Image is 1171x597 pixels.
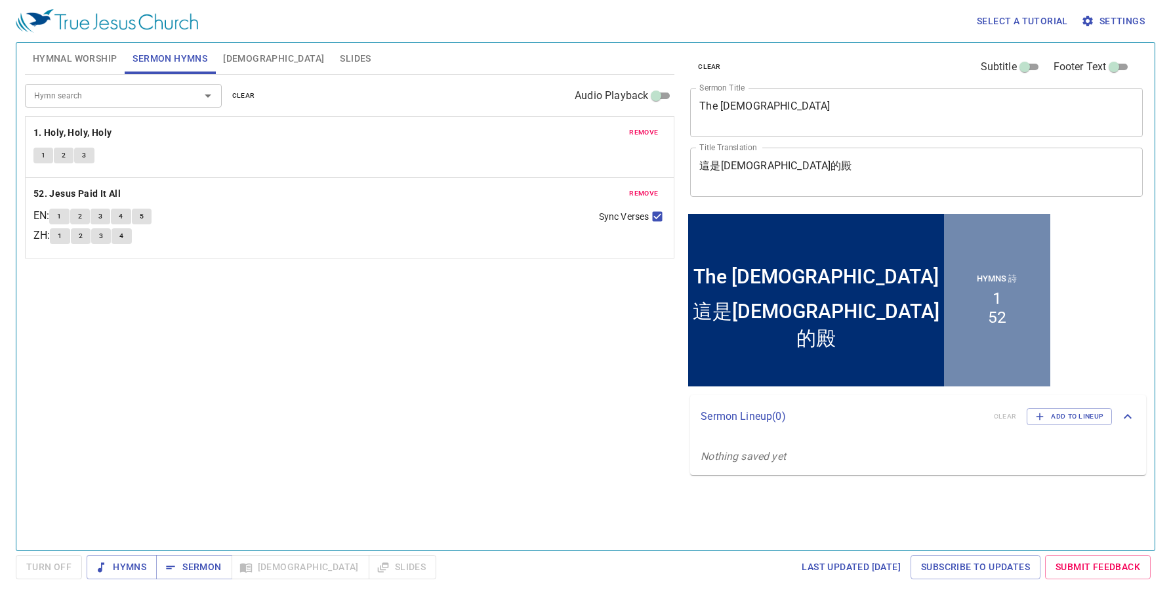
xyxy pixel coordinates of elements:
[112,228,131,244] button: 4
[911,555,1040,579] a: Subscribe to Updates
[690,395,1146,438] div: Sermon Lineup(0)clearAdd to Lineup
[97,559,146,575] span: Hymns
[199,87,217,105] button: Open
[33,228,50,243] p: ZH :
[57,211,61,222] span: 1
[41,150,45,161] span: 1
[70,209,90,224] button: 2
[33,208,49,224] p: EN :
[981,59,1017,75] span: Subtitle
[50,228,70,244] button: 1
[99,230,103,242] span: 3
[690,59,729,75] button: clear
[33,125,112,141] b: 1. Holy, Holy, Holy
[49,209,69,224] button: 1
[133,51,207,67] span: Sermon Hymns
[701,450,786,463] i: Nothing saved yet
[629,188,658,199] span: remove
[701,409,983,424] p: Sermon Lineup ( 0 )
[33,186,121,202] b: 52. Jesus Paid It All
[119,230,123,242] span: 4
[1056,559,1140,575] span: Submit Feedback
[74,148,94,163] button: 3
[621,186,666,201] button: remove
[33,51,117,67] span: Hymnal Worship
[1084,13,1145,30] span: Settings
[71,228,91,244] button: 2
[698,61,721,73] span: clear
[132,209,152,224] button: 5
[91,228,111,244] button: 3
[167,559,221,575] span: Sermon
[111,209,131,224] button: 4
[58,230,62,242] span: 1
[78,211,82,222] span: 2
[1027,408,1112,425] button: Add to Lineup
[33,125,114,141] button: 1. Holy, Holy, Holy
[82,150,86,161] span: 3
[98,211,102,222] span: 3
[79,230,83,242] span: 2
[699,159,1134,184] textarea: 這是[DEMOGRAPHIC_DATA]的殿
[972,9,1073,33] button: Select a tutorial
[921,559,1030,575] span: Subscribe to Updates
[1035,411,1103,422] span: Add to Lineup
[16,9,198,33] img: True Jesus Church
[33,148,53,163] button: 1
[685,211,1054,390] iframe: from-child
[629,127,658,138] span: remove
[223,51,324,67] span: [DEMOGRAPHIC_DATA]
[575,88,648,104] span: Audio Playback
[33,186,123,202] button: 52. Jesus Paid It All
[91,209,110,224] button: 3
[599,210,649,224] span: Sync Verses
[802,559,901,575] span: Last updated [DATE]
[87,555,157,579] button: Hymns
[1079,9,1150,33] button: Settings
[340,51,371,67] span: Slides
[1054,59,1107,75] span: Footer Text
[699,100,1134,125] textarea: The [DEMOGRAPHIC_DATA]
[977,13,1068,30] span: Select a tutorial
[119,211,123,222] span: 4
[62,150,66,161] span: 2
[140,211,144,222] span: 5
[156,555,232,579] button: Sermon
[796,555,906,579] a: Last updated [DATE]
[621,125,666,140] button: remove
[232,90,255,102] span: clear
[54,148,73,163] button: 2
[224,88,263,104] button: clear
[1045,555,1151,579] a: Submit Feedback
